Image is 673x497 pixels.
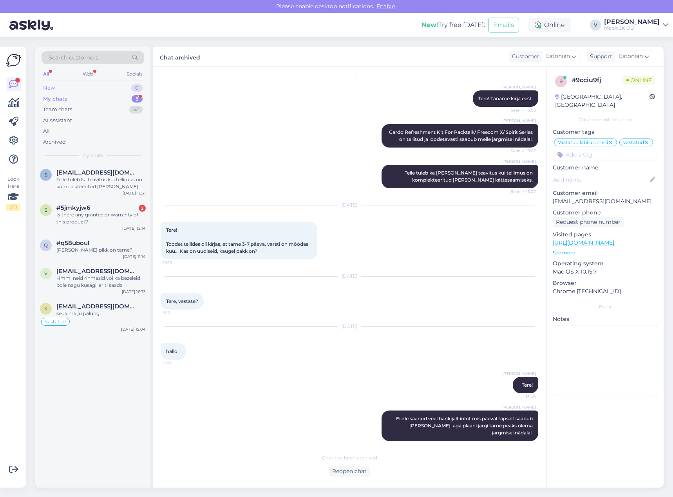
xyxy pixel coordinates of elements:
span: Seen ✓ 13:07 [507,148,536,154]
div: All [43,127,50,135]
p: [EMAIL_ADDRESS][DOMAIN_NAME] [553,197,657,205]
p: Customer phone [553,209,657,217]
div: Hmm, neid rihmasid või ka bezeleid pole nagu kusagil eriti saada [56,275,146,289]
div: Extra [553,303,657,310]
div: [DATE] 15:04 [121,326,146,332]
div: [PERSON_NAME] [604,19,660,25]
input: Add a tag [553,149,657,160]
div: Web [81,69,95,79]
span: [PERSON_NAME] [502,84,536,90]
p: Visited pages [553,230,657,239]
div: Reopen chat [329,466,370,477]
p: Customer name [553,164,657,172]
span: Tere, vastate? [166,298,198,304]
span: 15:40 [507,394,536,400]
span: #q58uboul [56,239,89,247]
div: V [590,20,601,31]
span: [PERSON_NAME] [502,118,536,124]
span: Chat has been archived [322,454,377,461]
div: Team chats [43,106,72,113]
p: Customer tags [553,128,657,136]
span: s [45,172,47,178]
div: 2 [139,205,146,212]
p: See more ... [553,249,657,256]
span: Cardo Refreshment Kit For Packtalk/ Freecom X/ Spirit Series on tellitud ja loodetavasti saabub m... [389,129,534,142]
span: Ei ole saanud veel hankijalt infot mis päeval täpselt saabub [PERSON_NAME], aga plaani järgi tarn... [396,416,534,436]
p: Browser [553,279,657,287]
div: [DATE] 11:14 [123,254,146,259]
span: 9 [560,78,563,84]
span: 9:13 [163,310,192,316]
div: Archived [43,138,66,146]
div: Try free [DATE]: [422,20,485,30]
p: Customer email [553,189,657,197]
span: Seen ✓ 13:06 [507,107,536,113]
div: Teile tuleb ka teavitus kui tellimus on komplekteeritud [PERSON_NAME] saatmiseks Teie [PERSON_NAME]. [56,176,146,190]
div: 52 [129,106,143,113]
span: vastatud [45,319,66,324]
div: [GEOGRAPHIC_DATA], [GEOGRAPHIC_DATA] [555,93,649,109]
div: Support [587,52,612,61]
div: [DATE] [161,273,538,280]
div: Mobix JK OÜ [604,25,660,31]
p: Operating system [553,259,657,268]
div: My chats [43,95,67,103]
span: v [44,270,47,276]
p: Mac OS X 10.15.7 [553,268,657,276]
button: Emails [488,18,519,32]
p: Notes [553,315,657,323]
span: kangrokarin@hot.ee [56,303,138,310]
a: [URL][DOMAIN_NAME] [553,239,614,246]
span: valdokivimagi@hotmail.com [56,268,138,275]
div: Customer information [553,116,657,123]
div: [PERSON_NAME] pikk on tarne? [56,247,146,254]
div: Socials [125,69,144,79]
p: Chrome [TECHNICAL_ID] [553,287,657,295]
label: Chat archived [160,51,200,62]
span: hallo [166,348,177,354]
img: Askly Logo [6,53,21,68]
span: Tere! Toodet tellides oli kirjas, et tarne 3-7 päeva, varsti on möödas kuu... Kas on uudiseid, ka... [166,227,309,254]
span: #5jmkyjw6 [56,204,90,211]
div: Look Here [6,176,20,211]
span: q [44,242,48,248]
span: vastatud [623,140,644,145]
span: Enable [374,3,397,10]
span: Tere! Täname kirja eest. [478,95,533,101]
span: Online [623,76,655,85]
span: 15:41 [507,441,536,447]
div: Online [528,18,571,32]
div: 0 [131,84,143,92]
div: [DATE] [161,323,538,330]
div: Request phone number [553,217,624,227]
span: sulev.maesaar@gmail.com [56,169,138,176]
div: New [43,84,55,92]
div: [DATE] [161,202,538,209]
div: 2 / 3 [6,204,20,211]
div: Customer [509,52,539,61]
div: [DATE] 12:14 [122,225,146,231]
div: [DATE] 16:33 [122,289,146,295]
span: Vastatud läbi üldmeili [558,140,608,145]
span: 15:39 [163,360,192,366]
span: My chats [82,152,103,159]
div: [DATE] 16:31 [123,190,146,196]
span: [PERSON_NAME] [502,158,536,164]
span: 5 [45,207,47,213]
span: Estonian [619,52,643,61]
span: [PERSON_NAME] [502,371,536,376]
b: New! [422,21,438,29]
a: [PERSON_NAME]Mobix JK OÜ [604,19,668,31]
span: Tere! [522,382,533,388]
input: Add name [553,175,648,184]
span: Search customers [49,54,98,62]
span: 10:13 [163,260,192,266]
div: 5 [132,95,143,103]
span: Teile tuleb ka [PERSON_NAME] teavitus kui tellimus on komplekteeritud [PERSON_NAME] kättesaamiseks. [405,170,534,183]
span: k [44,306,48,312]
span: Seen ✓ 13:07 [507,189,536,194]
div: # 9cciu9fj [572,76,623,85]
span: [PERSON_NAME] [502,404,536,410]
div: Is there any grantee or warranty of this product? [56,211,146,225]
div: AI Assistant [43,117,72,124]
